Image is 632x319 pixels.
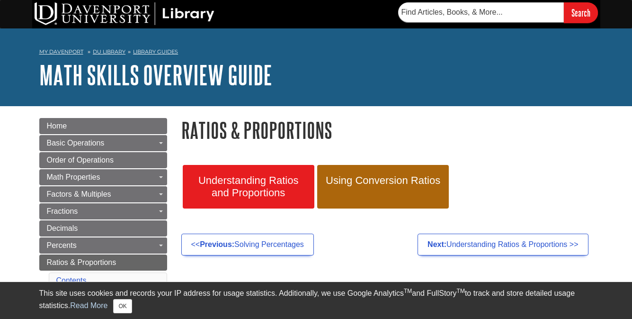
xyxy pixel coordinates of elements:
a: Next:Understanding Ratios & Proportions >> [418,234,588,255]
form: Searches DU Library's articles, books, and more [398,2,598,23]
span: Fractions [47,207,78,215]
a: DU Library [93,48,125,55]
a: Math Properties [39,169,167,185]
img: DU Library [35,2,214,25]
sup: TM [457,288,465,294]
span: Using Conversion Ratios [324,174,442,187]
span: Decimals [47,224,78,232]
a: Library Guides [133,48,178,55]
a: Percents [39,237,167,254]
a: Read More [70,301,107,310]
button: Close [113,299,132,313]
h1: Ratios & Proportions [181,118,593,142]
input: Search [564,2,598,23]
a: Math Skills Overview Guide [39,60,272,90]
span: Ratios & Proportions [47,258,116,266]
a: Home [39,118,167,134]
span: Home [47,122,67,130]
a: Decimals [39,220,167,237]
input: Find Articles, Books, & More... [398,2,564,22]
span: Order of Operations [47,156,114,164]
span: Basic Operations [47,139,105,147]
span: Factors & Multiples [47,190,111,198]
a: Fractions [39,203,167,219]
a: My Davenport [39,48,83,56]
a: <<Previous:Solving Percentages [181,234,314,255]
a: Understanding Ratios and Proportions [183,165,314,209]
strong: Previous: [200,240,234,248]
span: Percents [47,241,77,249]
a: Order of Operations [39,152,167,168]
a: Factors & Multiples [39,186,167,202]
a: Ratios & Proportions [39,255,167,271]
sup: TM [404,288,412,294]
a: Basic Operations [39,135,167,151]
a: Contents [56,276,87,284]
span: Understanding Ratios and Proportions [190,174,307,199]
a: Using Conversion Ratios [317,165,449,209]
nav: breadcrumb [39,46,593,61]
span: Math Properties [47,173,100,181]
strong: Next: [427,240,446,248]
div: This site uses cookies and records your IP address for usage statistics. Additionally, we use Goo... [39,288,593,313]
